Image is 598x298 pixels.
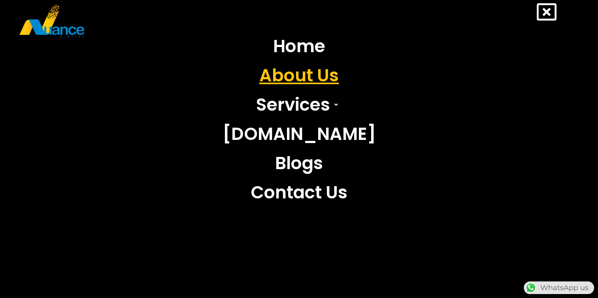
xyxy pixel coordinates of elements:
a: [DOMAIN_NAME] [217,119,382,149]
a: WhatsAppWhatsApp us [524,283,594,292]
a: About Us [217,61,382,90]
a: Home [217,32,382,61]
a: Contact Us [217,178,382,207]
a: Blogs [217,149,382,178]
a: Services [217,90,382,119]
img: nuance-qatar_logo [19,4,85,38]
a: nuance-qatar_logo [19,4,295,38]
div: WhatsApp us [524,281,594,294]
img: WhatsApp [524,281,537,294]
